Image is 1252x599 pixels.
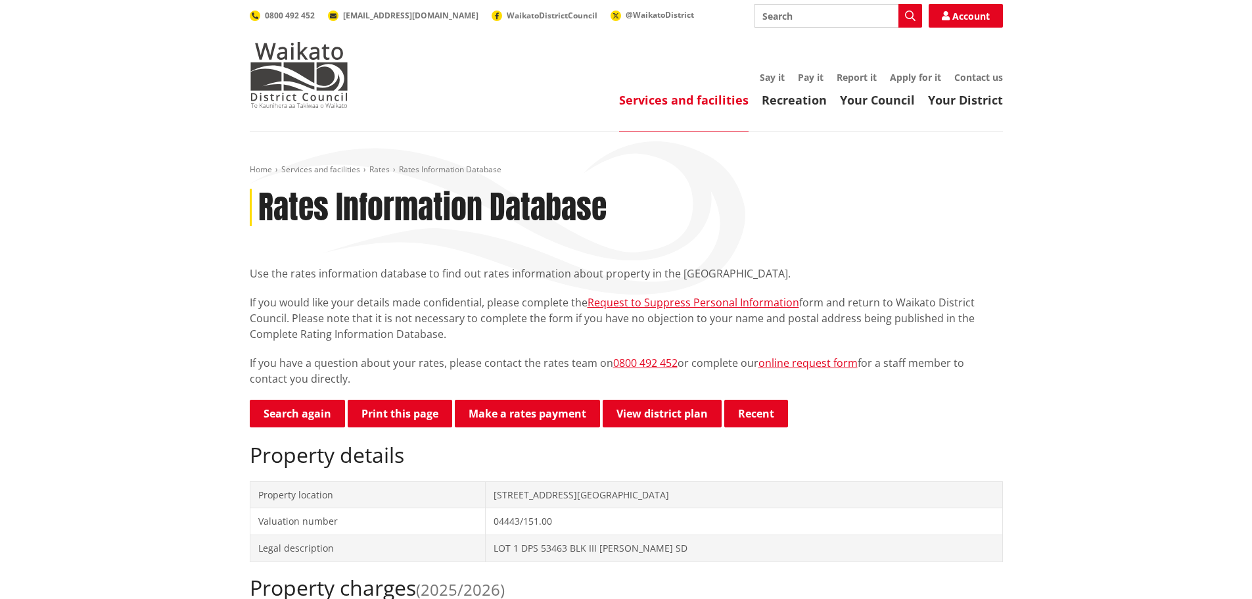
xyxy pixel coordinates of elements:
img: Waikato District Council - Te Kaunihera aa Takiwaa o Waikato [250,42,348,108]
td: Valuation number [250,508,486,535]
a: 0800 492 452 [613,356,678,370]
a: Services and facilities [619,92,749,108]
a: online request form [758,356,858,370]
button: Recent [724,400,788,427]
span: @WaikatoDistrict [626,9,694,20]
a: Recreation [762,92,827,108]
a: Your Council [840,92,915,108]
a: Report it [837,71,877,84]
span: 0800 492 452 [265,10,315,21]
a: Pay it [798,71,823,84]
input: Search input [754,4,922,28]
td: LOT 1 DPS 53463 BLK III [PERSON_NAME] SD [486,535,1002,562]
a: Request to Suppress Personal Information [588,295,799,310]
a: Say it [760,71,785,84]
a: WaikatoDistrictCouncil [492,10,597,21]
p: If you would like your details made confidential, please complete the form and return to Waikato ... [250,295,1003,342]
a: Apply for it [890,71,941,84]
td: Property location [250,481,486,508]
a: Services and facilities [281,164,360,175]
h1: Rates Information Database [258,189,607,227]
td: [STREET_ADDRESS][GEOGRAPHIC_DATA] [486,481,1002,508]
span: [EMAIL_ADDRESS][DOMAIN_NAME] [343,10,478,21]
a: Rates [369,164,390,175]
a: Account [929,4,1003,28]
a: @WaikatoDistrict [611,9,694,20]
button: Print this page [348,400,452,427]
a: Make a rates payment [455,400,600,427]
a: View district plan [603,400,722,427]
h2: Property details [250,443,1003,467]
nav: breadcrumb [250,164,1003,176]
p: If you have a question about your rates, please contact the rates team on or complete our for a s... [250,355,1003,387]
a: Search again [250,400,345,427]
a: 0800 492 452 [250,10,315,21]
a: Home [250,164,272,175]
td: 04443/151.00 [486,508,1002,535]
span: Rates Information Database [399,164,501,175]
td: Legal description [250,535,486,562]
a: Your District [928,92,1003,108]
a: [EMAIL_ADDRESS][DOMAIN_NAME] [328,10,478,21]
span: WaikatoDistrictCouncil [507,10,597,21]
a: Contact us [954,71,1003,84]
p: Use the rates information database to find out rates information about property in the [GEOGRAPHI... [250,266,1003,281]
